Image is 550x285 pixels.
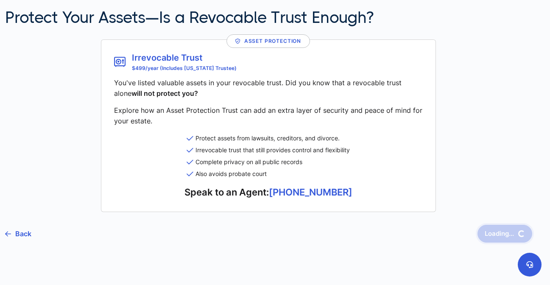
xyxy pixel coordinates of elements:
[187,168,350,180] li: Also avoids probate court
[132,53,237,63] span: Irrevocable Trust
[5,8,374,27] h2: Protect Your Assets—Is a Revocable Trust Enough?
[5,223,31,244] a: Back
[114,78,423,99] p: You've listed valuable assets in your revocable trust. Did you know that a revocable trust alone
[5,231,11,237] img: go back icon
[235,37,301,45] div: Asset Protection
[269,187,352,198] a: [PHONE_NUMBER]
[132,65,237,71] span: $499/year (Includes [US_STATE] Trustee)
[187,156,350,168] li: Complete privacy on all public records
[187,144,350,156] li: Irrevocable trust that still provides control and flexibility
[114,105,423,126] p: Explore how an Asset Protection Trust can add an extra layer of security and peace of mind for yo...
[187,132,350,144] li: Protect assets from lawsuits, creditors, and divorce.
[184,187,269,198] span: Speak to an Agent:
[131,89,198,98] span: will not protect you?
